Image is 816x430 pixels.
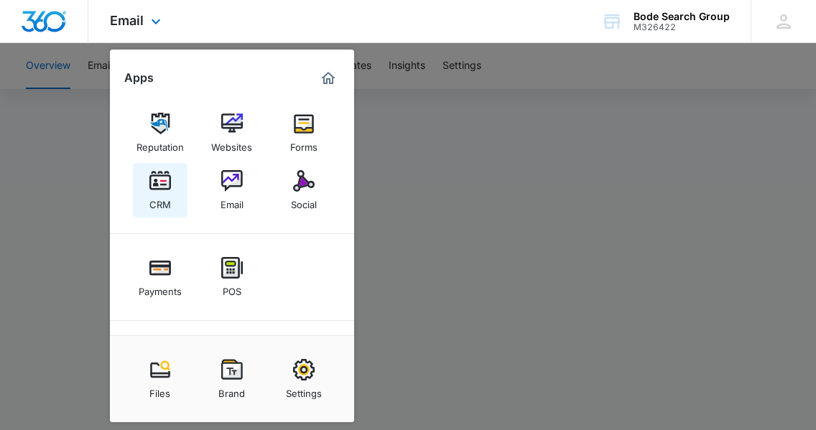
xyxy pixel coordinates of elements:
div: Brand [218,380,245,399]
a: Websites [205,106,259,160]
a: Marketing 360® Dashboard [317,67,340,90]
div: Forms [290,134,317,153]
a: Payments [133,250,187,304]
a: CRM [133,163,187,218]
div: Social [291,192,317,210]
div: Payments [139,279,182,297]
a: Settings [277,352,331,406]
div: Files [149,380,170,399]
a: Reputation [133,106,187,160]
div: Websites [211,134,252,153]
h2: Apps [124,71,154,85]
div: CRM [149,192,171,210]
a: Brand [205,352,259,406]
div: Settings [286,380,322,399]
div: Email [221,192,244,210]
div: Reputation [136,134,184,153]
span: Email [110,13,144,28]
a: Files [133,352,187,406]
div: POS [223,279,241,297]
a: Social [277,163,331,218]
div: account id [634,22,730,32]
a: Email [205,163,259,218]
a: Forms [277,106,331,160]
div: account name [634,11,730,22]
a: POS [205,250,259,304]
